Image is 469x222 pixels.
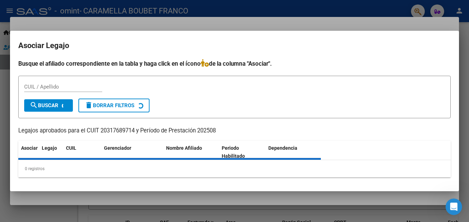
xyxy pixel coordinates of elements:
button: Buscar [24,99,73,112]
span: Asociar [21,145,38,151]
mat-icon: search [30,101,38,109]
span: Borrar Filtros [85,102,134,109]
datatable-header-cell: Legajo [39,141,63,164]
datatable-header-cell: CUIL [63,141,101,164]
datatable-header-cell: Periodo Habilitado [219,141,266,164]
iframe: Intercom live chat [446,198,462,215]
span: Dependencia [268,145,297,151]
datatable-header-cell: Nombre Afiliado [163,141,219,164]
h4: Busque el afiliado correspondiente en la tabla y haga click en el ícono de la columna "Asociar". [18,59,451,68]
span: Periodo Habilitado [222,145,245,159]
datatable-header-cell: Asociar [18,141,39,164]
span: Nombre Afiliado [166,145,202,151]
span: Legajo [42,145,57,151]
div: 0 registros [18,160,451,177]
datatable-header-cell: Dependencia [266,141,321,164]
datatable-header-cell: Gerenciador [101,141,163,164]
h2: Asociar Legajo [18,39,451,52]
span: Buscar [30,102,58,109]
span: Gerenciador [104,145,131,151]
mat-icon: delete [85,101,93,109]
span: CUIL [66,145,76,151]
p: Legajos aprobados para el CUIT 20317689714 y Período de Prestación 202508 [18,127,451,135]
button: Borrar Filtros [78,99,150,112]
